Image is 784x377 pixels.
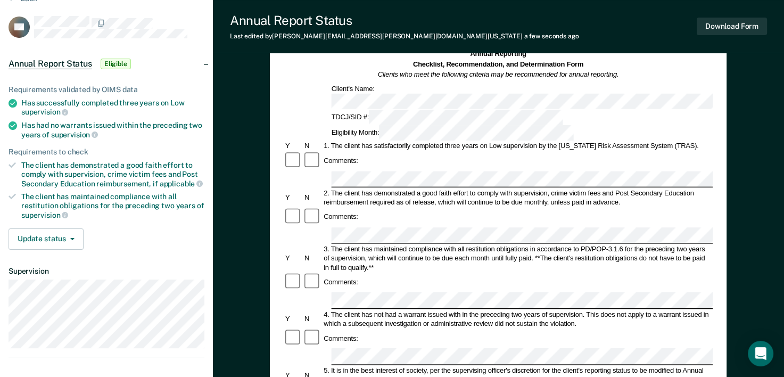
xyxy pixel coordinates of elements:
div: 1. The client has satisfactorily completed three years on Low supervision by the [US_STATE] Risk ... [323,142,713,151]
span: supervision [51,130,98,139]
div: The client has demonstrated a good faith effort to comply with supervision, crime victim fees and... [21,161,204,188]
div: 2. The client has demonstrated a good faith effort to comply with supervision, crime victim fees ... [323,188,713,207]
div: Y [284,253,303,263]
span: applicable [160,179,203,188]
span: supervision [21,108,68,116]
div: TDCJ/SID #: [330,110,565,125]
div: N [303,142,322,151]
div: The client has maintained compliance with all restitution obligations for the preceding two years of [21,192,204,219]
dt: Supervision [9,267,204,276]
em: Clients who meet the following criteria may be recommended for annual reporting. [378,71,619,78]
div: Requirements to check [9,147,204,157]
div: 4. The client has not had a warrant issued with in the preceding two years of supervision. This d... [323,309,713,328]
button: Update status [9,228,84,250]
div: Open Intercom Messenger [748,341,773,366]
div: Comments: [323,334,360,343]
div: N [303,253,322,263]
button: Download Form [697,18,767,35]
div: Requirements validated by OIMS data [9,85,204,94]
span: Annual Report Status [9,59,92,69]
div: Has successfully completed three years on Low [21,99,204,117]
strong: Checklist, Recommendation, and Determination Form [413,60,583,68]
div: Y [284,193,303,202]
div: Y [284,314,303,323]
div: Comments: [323,156,360,165]
div: Y [284,142,303,151]
div: Eligibility Month: [330,125,575,141]
div: Has had no warrants issued within the preceding two years of [21,121,204,139]
div: 3. The client has maintained compliance with all restitution obligations in accordance to PD/POP-... [323,244,713,272]
div: Last edited by [PERSON_NAME][EMAIL_ADDRESS][PERSON_NAME][DOMAIN_NAME][US_STATE] [230,32,579,40]
div: N [303,193,322,202]
div: Comments: [323,212,360,222]
span: a few seconds ago [524,32,579,40]
div: N [303,314,322,323]
span: supervision [21,211,68,219]
div: Annual Report Status [230,13,579,28]
strong: Annual Reporting [471,50,526,58]
span: Eligible [101,59,131,69]
div: Comments: [323,277,360,286]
